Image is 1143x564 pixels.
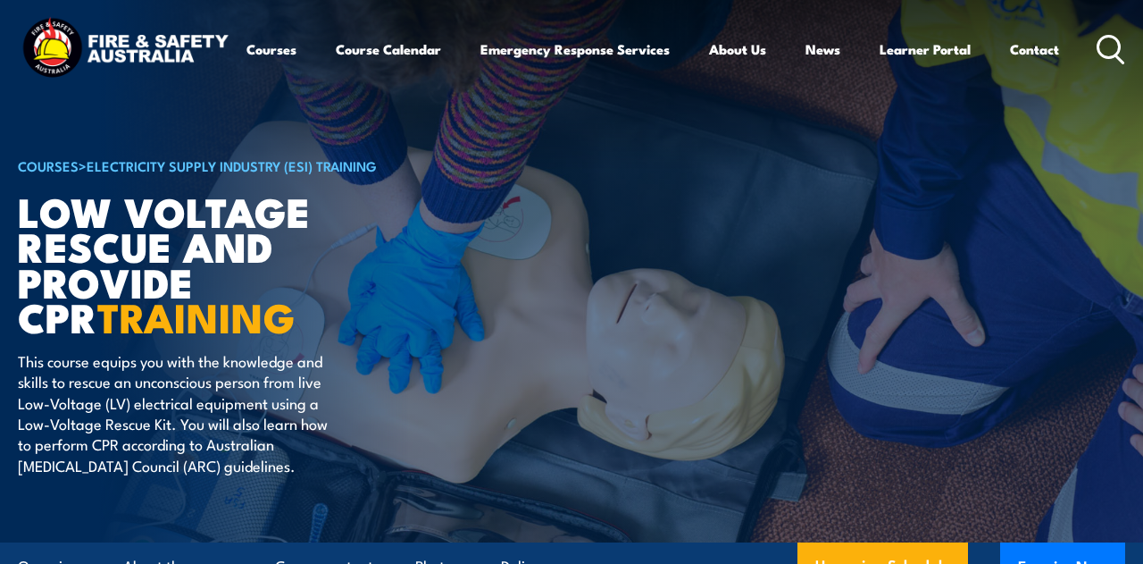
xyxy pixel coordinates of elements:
a: Courses [246,28,296,71]
a: Contact [1010,28,1059,71]
h1: Low Voltage Rescue and Provide CPR [18,193,459,333]
a: About Us [709,28,766,71]
a: News [805,28,840,71]
a: Emergency Response Services [480,28,670,71]
a: COURSES [18,156,79,175]
a: Learner Portal [880,28,971,71]
a: Course Calendar [336,28,441,71]
a: Electricity Supply Industry (ESI) Training [87,156,377,175]
strong: TRAINING [97,285,296,347]
p: This course equips you with the knowledge and skills to rescue an unconscious person from live Lo... [18,350,344,476]
h6: > [18,155,459,176]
